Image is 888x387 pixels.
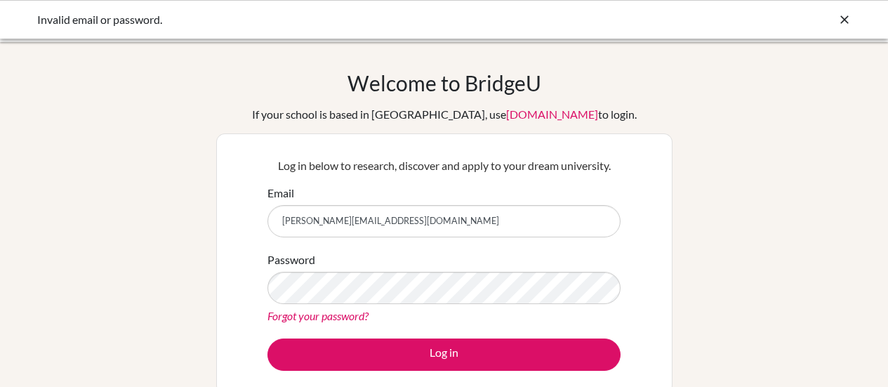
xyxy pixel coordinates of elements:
h1: Welcome to BridgeU [347,70,541,96]
div: Invalid email or password. [37,11,641,28]
label: Password [267,251,315,268]
p: Log in below to research, discover and apply to your dream university. [267,157,621,174]
button: Log in [267,339,621,371]
a: Forgot your password? [267,309,369,322]
div: If your school is based in [GEOGRAPHIC_DATA], use to login. [252,106,637,123]
a: [DOMAIN_NAME] [506,107,598,121]
label: Email [267,185,294,202]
